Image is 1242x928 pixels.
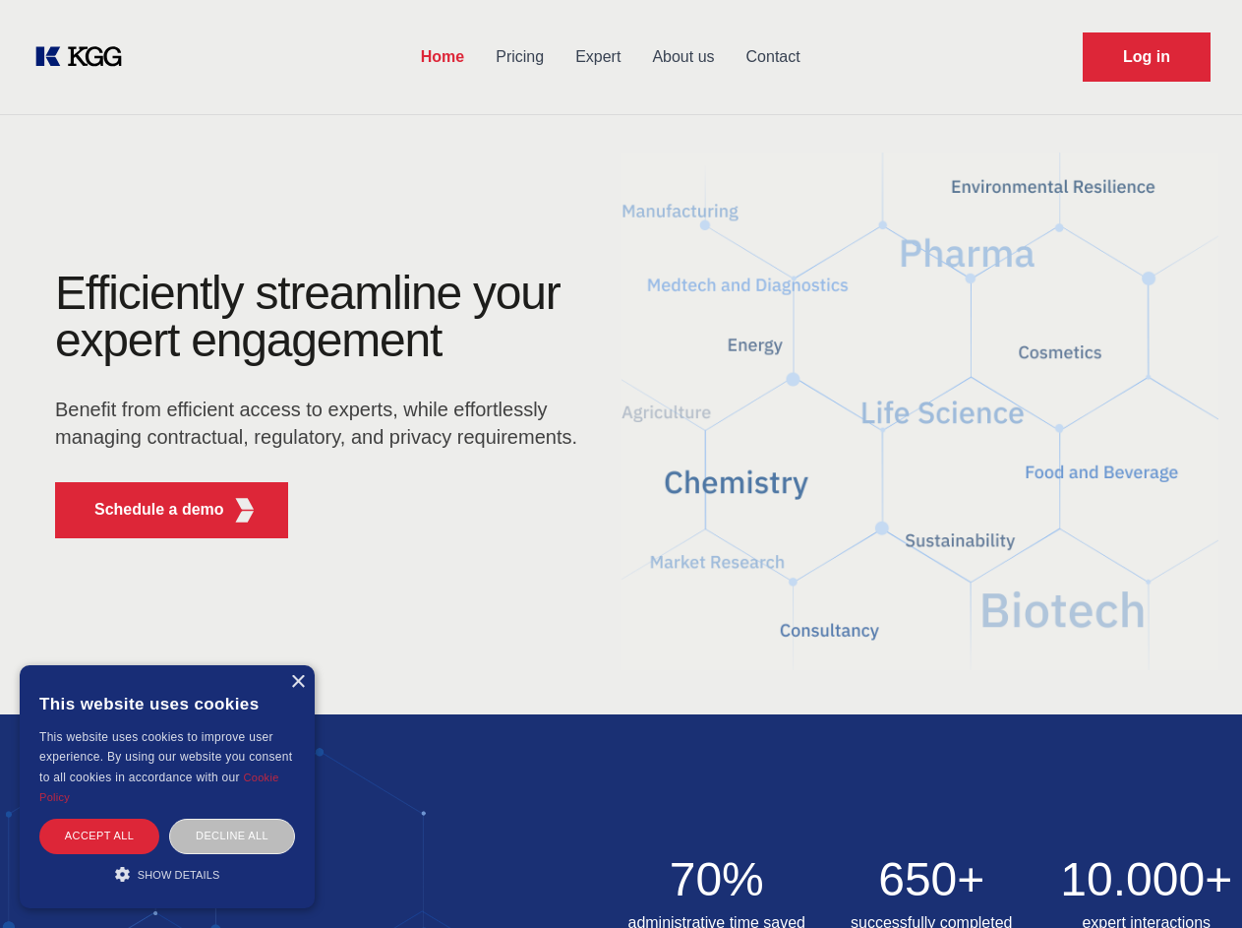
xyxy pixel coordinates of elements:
a: Cookie Policy [39,772,279,803]
span: This website uses cookies to improve user experience. By using our website you consent to all coo... [39,730,292,784]
div: Accept all [39,819,159,853]
h2: 650+ [836,856,1028,903]
img: KGG Fifth Element RED [621,128,1219,695]
button: Schedule a demoKGG Fifth Element RED [55,482,288,538]
div: Decline all [169,819,295,853]
p: Benefit from efficient access to experts, while effortlessly managing contractual, regulatory, an... [55,396,590,451]
a: Expert [560,31,636,83]
img: KGG Fifth Element RED [232,498,257,523]
a: Request Demo [1083,32,1211,82]
span: Show details [138,869,220,881]
div: This website uses cookies [39,680,295,727]
div: Close [290,675,305,690]
a: Contact [731,31,816,83]
h2: 70% [621,856,813,903]
p: Schedule a demo [94,498,224,522]
div: Show details [39,864,295,884]
a: About us [636,31,730,83]
a: Home [405,31,480,83]
h1: Efficiently streamline your expert engagement [55,270,590,364]
a: KOL Knowledge Platform: Talk to Key External Experts (KEE) [31,41,138,73]
a: Pricing [480,31,560,83]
